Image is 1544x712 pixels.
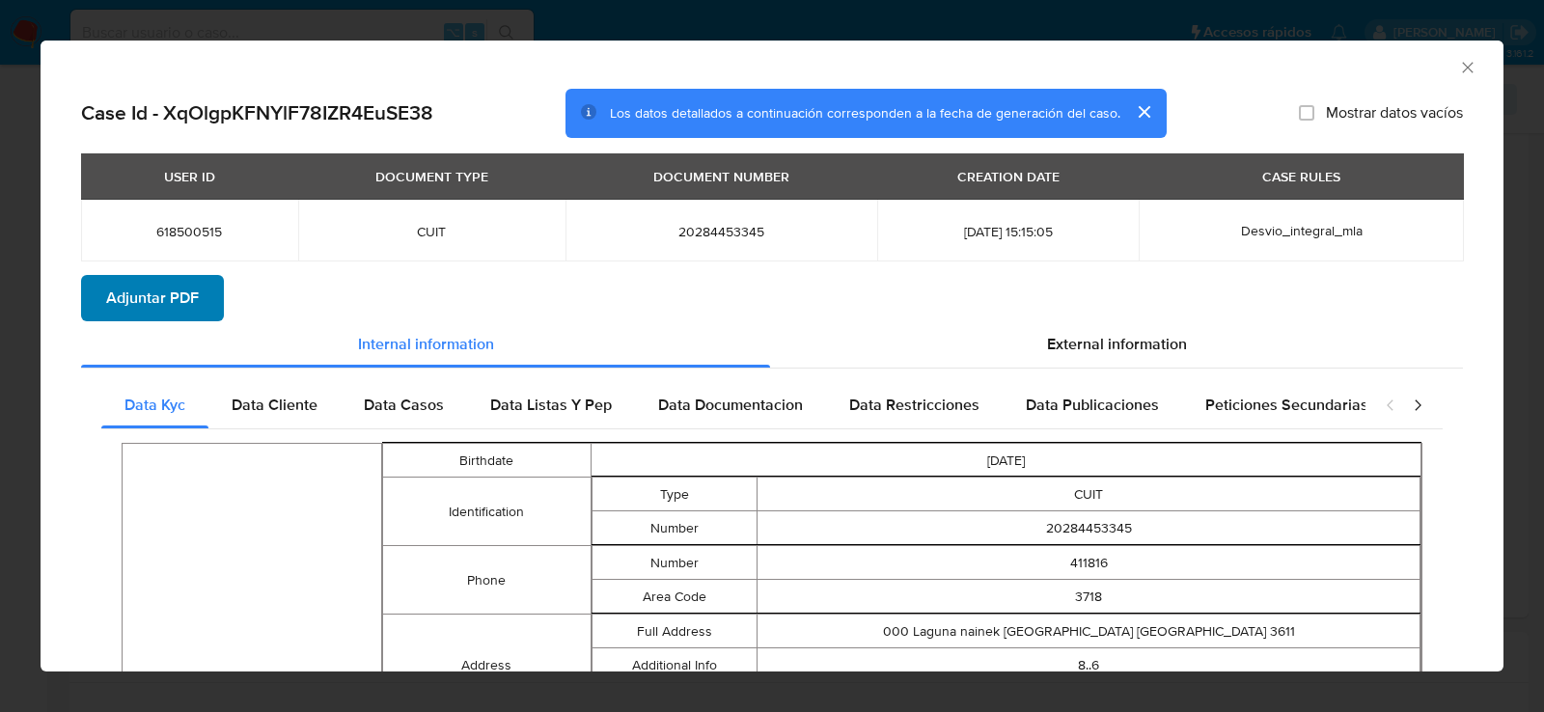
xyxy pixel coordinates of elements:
span: Data Documentacion [658,394,803,416]
div: Detailed info [81,321,1463,368]
div: CASE RULES [1251,160,1352,193]
td: [DATE] [591,444,1421,478]
span: Desvio_integral_mla [1241,221,1363,240]
span: External information [1047,333,1187,355]
td: 000 Laguna nainek [GEOGRAPHIC_DATA] [GEOGRAPHIC_DATA] 3611 [758,615,1420,648]
td: 3718 [758,580,1420,614]
span: Data Restricciones [849,394,979,416]
button: Cerrar ventana [1458,58,1475,75]
td: Birthdate [383,444,591,478]
td: Identification [383,478,591,546]
button: cerrar [1120,89,1167,135]
input: Mostrar datos vacíos [1299,105,1314,121]
span: 20284453345 [589,223,854,240]
span: CUIT [321,223,542,240]
span: Data Listas Y Pep [490,394,612,416]
td: 411816 [758,546,1420,580]
button: Adjuntar PDF [81,275,224,321]
td: Area Code [592,580,758,614]
td: Phone [383,546,591,615]
span: Peticiones Secundarias [1205,394,1368,416]
div: DOCUMENT NUMBER [642,160,801,193]
h2: Case Id - XqOlgpKFNYlF78IZR4EuSE38 [81,100,433,125]
span: Adjuntar PDF [106,277,199,319]
td: 8..6 [758,648,1420,682]
div: Detailed internal info [101,382,1365,428]
div: DOCUMENT TYPE [364,160,500,193]
span: Data Cliente [232,394,317,416]
div: USER ID [152,160,227,193]
td: Full Address [592,615,758,648]
td: 20284453345 [758,511,1420,545]
span: Data Kyc [124,394,185,416]
td: Type [592,478,758,511]
span: [DATE] 15:15:05 [900,223,1116,240]
td: Additional Info [592,648,758,682]
span: Data Publicaciones [1026,394,1159,416]
span: Mostrar datos vacíos [1326,103,1463,123]
span: Los datos detallados a continuación corresponden a la fecha de generación del caso. [610,103,1120,123]
span: Internal information [358,333,494,355]
td: CUIT [758,478,1420,511]
td: Number [592,511,758,545]
div: closure-recommendation-modal [41,41,1503,671]
div: CREATION DATE [946,160,1071,193]
span: Data Casos [364,394,444,416]
span: 618500515 [104,223,275,240]
td: Number [592,546,758,580]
